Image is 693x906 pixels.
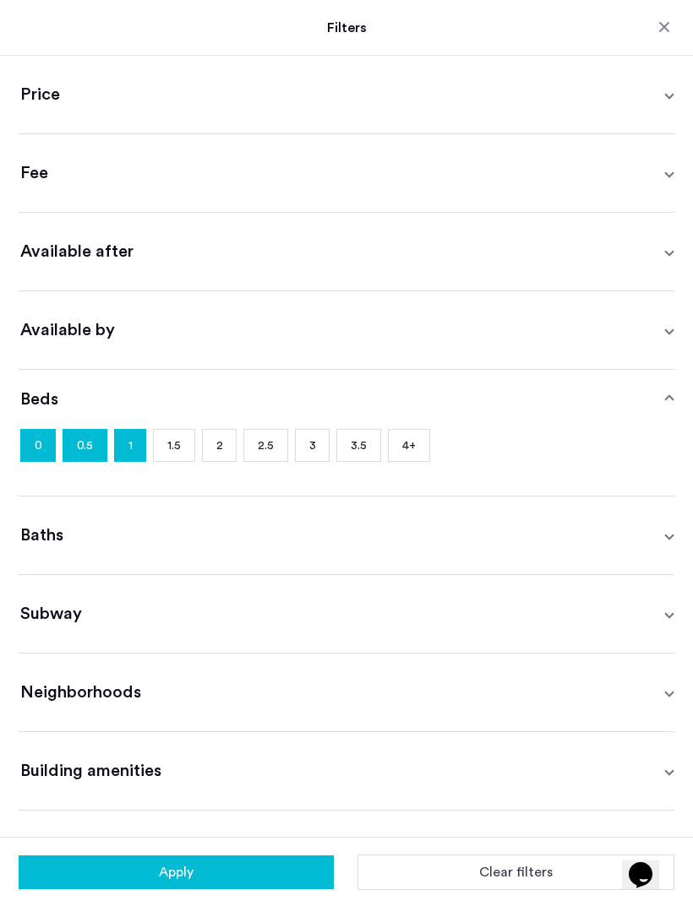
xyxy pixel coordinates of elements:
[19,291,674,369] mat-expansion-panel-header: Available by
[20,388,666,411] span: Beds
[19,370,674,429] mat-expansion-panel-header: Beds
[19,732,674,810] mat-expansion-panel-header: Building amenities
[357,854,674,890] button: Clear filters
[20,602,666,626] span: Subway
[115,430,145,461] p: 1
[19,56,674,133] mat-expansion-panel-header: Price
[19,429,674,496] div: Beds
[20,524,666,547] span: Baths
[622,838,676,889] iframe: chat widget
[244,430,287,461] p: 2.5
[63,430,106,461] p: 0.5
[19,575,674,653] mat-expansion-panel-header: Subway
[327,18,367,38] div: Filters
[20,83,666,106] span: Price
[19,855,334,889] button: Apply fikters
[19,654,674,731] mat-expansion-panel-header: Neighborhoods
[20,318,666,342] span: Available by
[19,811,674,888] mat-expansion-panel-header: Apartment amenities
[20,759,666,783] span: Building amenities
[656,19,673,35] button: Close filters
[203,430,236,461] p: 2
[296,430,329,461] p: 3
[154,430,194,461] p: 1.5
[21,430,55,461] p: 0
[389,430,429,461] p: 4+
[337,430,380,461] p: 3.5
[19,134,674,212] mat-expansion-panel-header: Fee
[20,240,666,263] span: Available after
[19,213,674,290] mat-expansion-panel-header: Available after
[19,496,674,574] mat-expansion-panel-header: Baths
[20,681,666,704] span: Neighborhoods
[20,161,666,185] span: Fee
